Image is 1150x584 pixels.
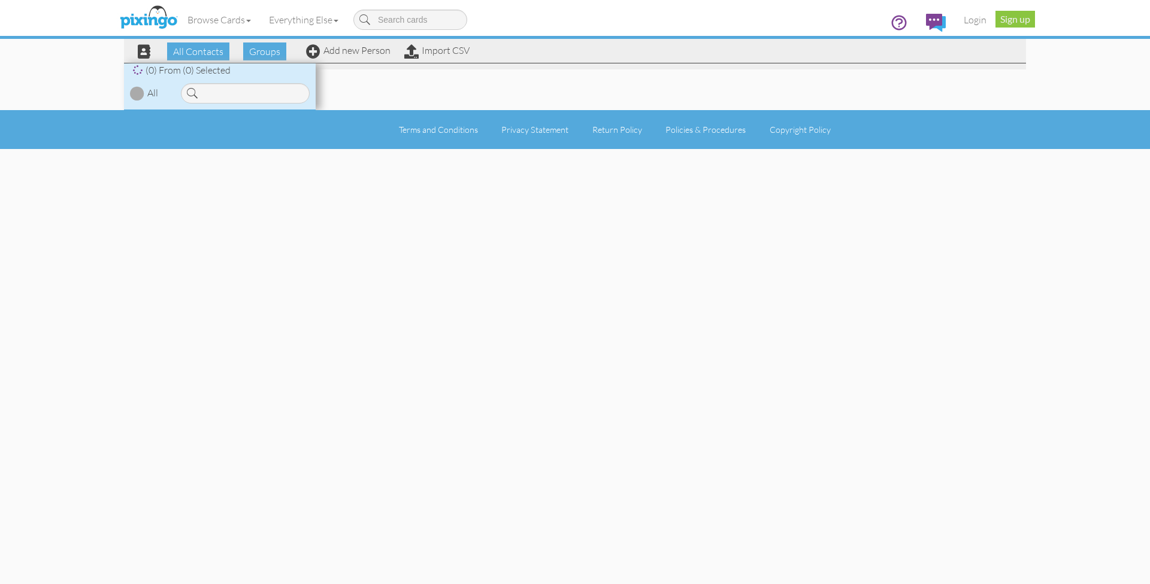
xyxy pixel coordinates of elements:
[167,42,229,60] span: All Contacts
[770,124,831,135] a: Copyright Policy
[404,44,470,56] a: Import CSV
[399,124,478,135] a: Terms and Conditions
[117,3,180,33] img: pixingo logo
[306,44,391,56] a: Add new Person
[147,86,158,100] div: All
[353,10,467,30] input: Search cards
[243,42,286,60] span: Groups
[665,124,746,135] a: Policies & Procedures
[178,5,260,35] a: Browse Cards
[926,14,946,32] img: comments.svg
[995,11,1035,28] a: Sign up
[955,5,995,35] a: Login
[592,124,642,135] a: Return Policy
[260,5,347,35] a: Everything Else
[501,124,568,135] a: Privacy Statement
[124,63,316,77] div: (0) From
[183,64,231,76] span: (0) Selected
